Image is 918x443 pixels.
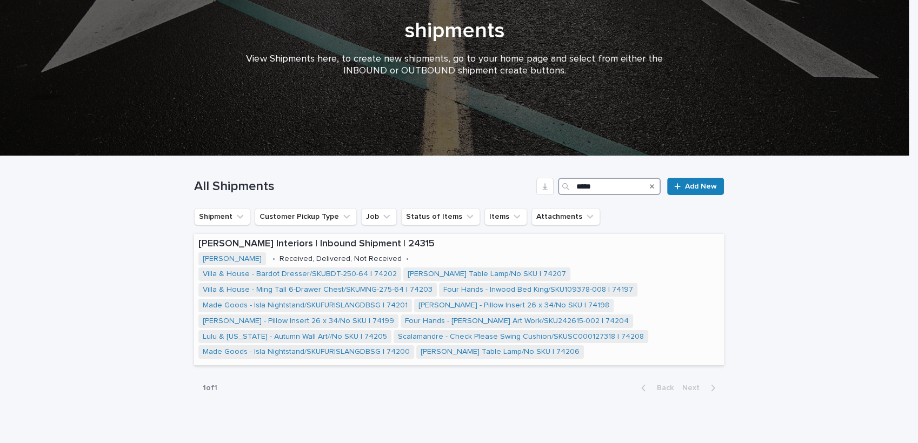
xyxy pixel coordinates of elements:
button: Job [361,208,397,225]
a: [PERSON_NAME] [203,254,262,264]
button: Shipment [194,208,250,225]
span: Next [682,384,706,392]
a: Villa & House - Ming Tall 6-Drawer Chest/SKUMNG-275-64 | 74203 [203,285,433,294]
p: View Shipments here, to create new shipments, go to your home page and select from either the INB... [238,53,670,77]
a: Four Hands - [PERSON_NAME] Art Work/SKU242615-002 | 74204 [405,317,629,326]
h1: All Shipments [194,179,532,194]
a: Made Goods - Isla Nightstand/SKUFURISLANGDBSG | 74200 [203,347,410,357]
a: [PERSON_NAME] Interiors | Inbound Shipment | 24315[PERSON_NAME] •Received, Delivered, Not Receive... [194,234,724,366]
button: Status of Items [401,208,480,225]
button: Items [484,208,527,225]
button: Back [633,383,678,393]
a: [PERSON_NAME] Table Lamp/No SKU | 74207 [408,270,566,279]
p: • [272,254,275,264]
span: Back [650,384,674,392]
a: [PERSON_NAME] - Pillow Insert 26 x 34/No SKU | 74199 [203,317,394,326]
a: Scalamandre - Check Please Swing Cushion/SKUSC000127318 | 74208 [398,332,644,341]
h1: shipments [189,18,719,44]
a: Villa & House - Bardot Dresser/SKUBDT-250-64 | 74202 [203,270,397,279]
a: Four Hands - Inwood Bed King/SKU109378-008 | 74197 [443,285,633,294]
p: [PERSON_NAME] Interiors | Inbound Shipment | 24315 [198,238,720,250]
a: Lulu & [US_STATE] - Autumn Wall Art//No SKU | 74205 [203,332,387,341]
button: Customer Pickup Type [255,208,357,225]
p: • [406,254,409,264]
button: Next [678,383,724,393]
p: Received, Delivered, Not Received [280,254,402,264]
a: Add New [667,178,724,195]
span: Add New [685,183,717,190]
a: [PERSON_NAME] - Pillow Insert 26 x 34/No SKU | 74198 [418,301,609,310]
p: 1 of 1 [194,375,226,401]
input: Search [558,178,661,195]
button: Attachments [531,208,600,225]
a: [PERSON_NAME] Table Lamp/No SKU | 74206 [421,347,580,357]
a: Made Goods - Isla Nightstand/SKUFURISLANGDBSG | 74201 [203,301,408,310]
